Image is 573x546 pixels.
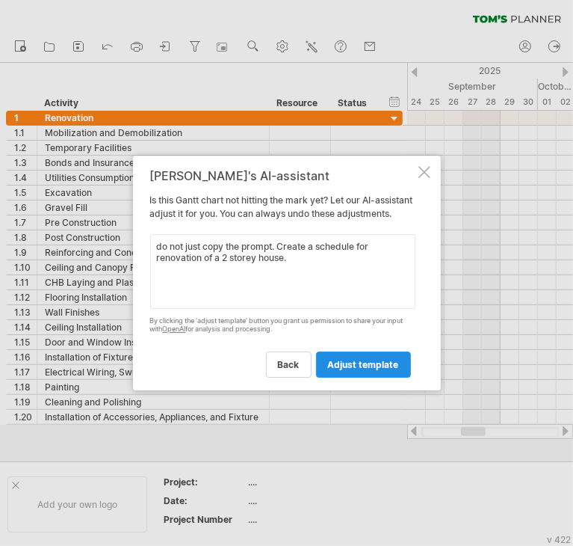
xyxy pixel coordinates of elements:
[328,359,399,370] span: adjust template
[150,317,415,334] div: By clicking the 'adjust template' button you grant us permission to share your input with for ana...
[150,169,415,377] div: Is this Gantt chart not hitting the mark yet? Let our AI-assistant adjust it for you. You can alw...
[150,169,415,182] div: [PERSON_NAME]'s AI-assistant
[316,352,411,378] a: adjust template
[266,352,312,378] a: back
[163,325,186,333] a: OpenAI
[278,359,300,370] span: back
